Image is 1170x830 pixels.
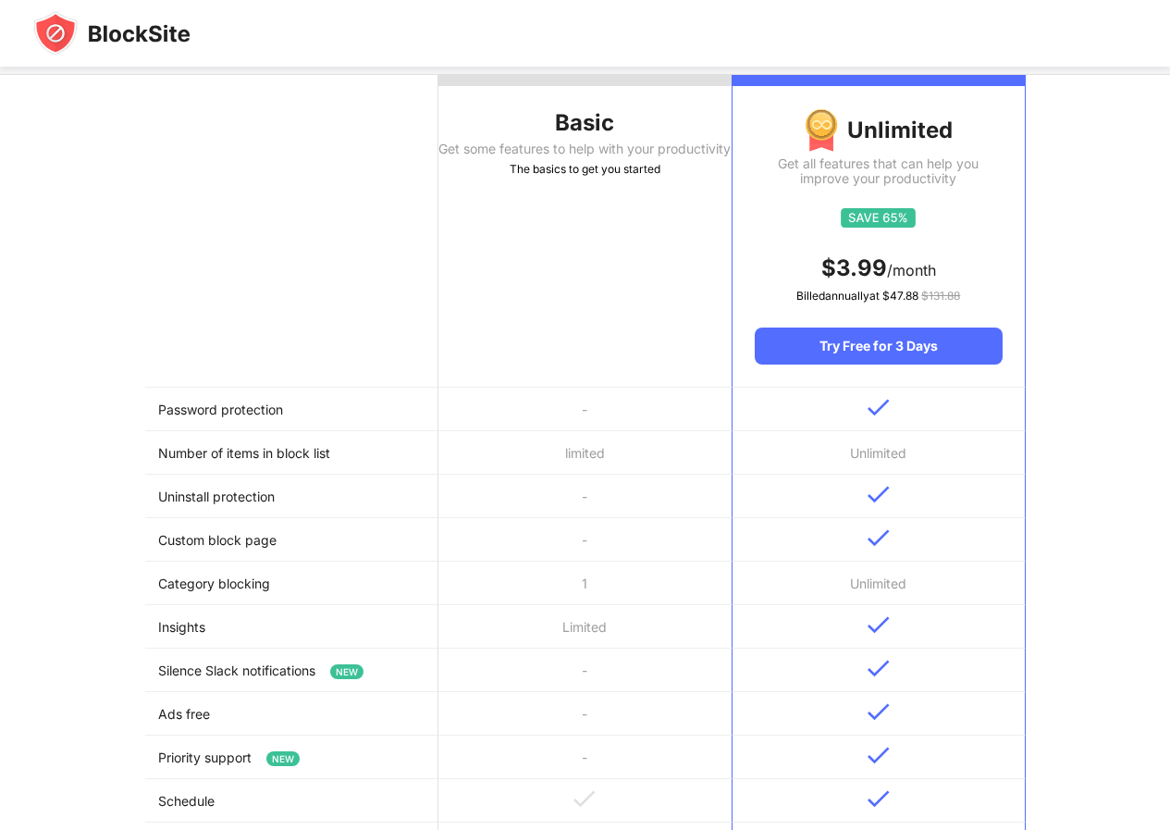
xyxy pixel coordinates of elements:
[145,518,438,562] td: Custom block page
[438,475,732,518] td: -
[33,11,191,56] img: blocksite-icon-black.svg
[438,649,732,692] td: -
[438,142,732,156] div: Get some features to help with your productivity
[868,660,890,677] img: v-blue.svg
[921,289,960,303] span: $ 131.88
[868,747,890,764] img: v-blue.svg
[732,562,1025,605] td: Unlimited
[821,254,887,281] span: $ 3.99
[438,736,732,779] td: -
[145,388,438,431] td: Password protection
[438,692,732,736] td: -
[868,790,890,808] img: v-blue.svg
[438,388,732,431] td: -
[573,790,596,808] img: v-grey.svg
[868,616,890,634] img: v-blue.svg
[266,751,300,766] span: NEW
[145,736,438,779] td: Priority support
[438,160,732,179] div: The basics to get you started
[145,779,438,823] td: Schedule
[755,156,1002,186] div: Get all features that can help you improve your productivity
[438,605,732,649] td: Limited
[438,518,732,562] td: -
[438,431,732,475] td: limited
[145,605,438,649] td: Insights
[145,649,438,692] td: Silence Slack notifications
[868,486,890,503] img: v-blue.svg
[145,562,438,605] td: Category blocking
[868,529,890,547] img: v-blue.svg
[755,108,1002,153] div: Unlimited
[732,431,1025,475] td: Unlimited
[755,287,1002,305] div: Billed annually at $ 47.88
[145,431,438,475] td: Number of items in block list
[868,399,890,416] img: v-blue.svg
[841,208,916,228] img: save65.svg
[755,254,1002,283] div: /month
[755,328,1002,365] div: Try Free for 3 Days
[438,108,732,138] div: Basic
[330,664,363,679] span: NEW
[805,108,838,153] img: img-premium-medal
[145,692,438,736] td: Ads free
[868,703,890,721] img: v-blue.svg
[145,475,438,518] td: Uninstall protection
[438,562,732,605] td: 1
